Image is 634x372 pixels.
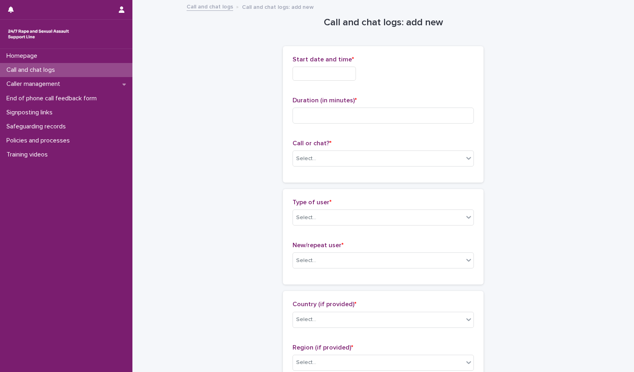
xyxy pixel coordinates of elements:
span: New/repeat user [293,242,343,248]
p: Call and chat logs: add new [242,2,314,11]
h1: Call and chat logs: add new [283,17,484,28]
span: Call or chat? [293,140,331,146]
span: Region (if provided) [293,344,353,351]
p: Safeguarding records [3,123,72,130]
div: Select... [296,154,316,163]
span: Type of user [293,199,331,205]
div: Select... [296,358,316,367]
span: Country (if provided) [293,301,356,307]
p: Caller management [3,80,67,88]
p: Signposting links [3,109,59,116]
div: Select... [296,315,316,324]
p: Policies and processes [3,137,76,144]
p: Call and chat logs [3,66,61,74]
a: Call and chat logs [187,2,233,11]
span: Duration (in minutes) [293,97,357,104]
div: Select... [296,256,316,265]
p: Training videos [3,151,54,159]
p: End of phone call feedback form [3,95,103,102]
img: rhQMoQhaT3yELyF149Cw [6,26,71,42]
div: Select... [296,213,316,222]
span: Start date and time [293,56,354,63]
p: Homepage [3,52,44,60]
